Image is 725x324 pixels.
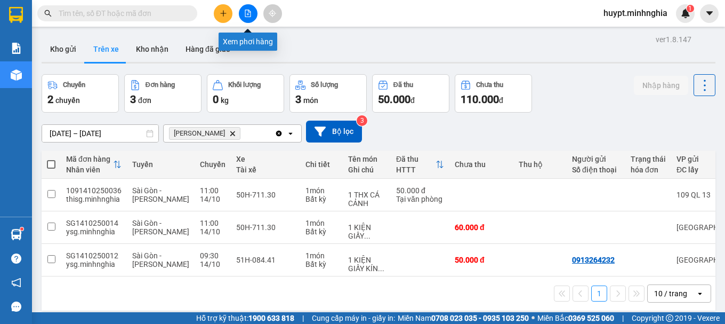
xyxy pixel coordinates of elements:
[207,74,284,113] button: Khối lượng0kg
[700,4,719,23] button: caret-down
[124,74,202,113] button: Đơn hàng3đơn
[303,96,318,105] span: món
[568,314,614,322] strong: 0369 525 060
[11,229,22,240] img: warehouse-icon
[66,186,122,195] div: 1091410250036
[305,160,337,169] div: Chi tiết
[200,219,225,227] div: 11:00
[295,93,301,106] span: 3
[236,223,295,232] div: 50H-711.30
[236,155,295,163] div: Xe
[47,93,53,106] span: 2
[666,314,673,322] span: copyright
[11,254,21,264] span: question-circle
[305,195,337,203] div: Bất kỳ
[572,256,615,264] div: 0913264232
[396,195,444,203] div: Tại văn phòng
[263,4,282,23] button: aim
[654,288,687,299] div: 10 / trang
[59,7,184,19] input: Tìm tên, số ĐT hoặc mã đơn
[66,155,113,163] div: Mã đơn hàng
[572,165,620,174] div: Số điện thoại
[396,186,444,195] div: 50.000 đ
[705,9,714,18] span: caret-down
[286,129,295,138] svg: open
[499,96,503,105] span: đ
[200,186,225,195] div: 11:00
[138,96,151,105] span: đơn
[631,165,666,174] div: hóa đơn
[302,312,304,324] span: |
[398,312,529,324] span: Miền Nam
[200,160,225,169] div: Chuyến
[61,151,127,179] th: Toggle SortBy
[20,227,23,231] sup: 1
[228,81,261,89] div: Khối lượng
[66,227,122,236] div: ysg.minhnghia
[681,9,690,18] img: icon-new-feature
[214,4,232,23] button: plus
[244,10,252,17] span: file-add
[127,36,177,62] button: Kho nhận
[66,219,122,227] div: SG1410250014
[239,4,257,23] button: file-add
[572,155,620,163] div: Người gửi
[372,74,449,113] button: Đã thu50.000đ
[531,316,535,320] span: ⚪️
[55,96,80,105] span: chuyến
[688,5,692,12] span: 1
[174,129,225,138] span: VP Phan Thiết
[275,129,283,138] svg: Clear all
[220,10,227,17] span: plus
[455,160,508,169] div: Chưa thu
[305,227,337,236] div: Bất kỳ
[455,74,532,113] button: Chưa thu110.000đ
[236,256,295,264] div: 51H-084.41
[348,256,385,273] div: 1 KIỆN GIẤY KÍNH (KO BAO BỂ)
[455,223,508,232] div: 60.000 đ
[132,186,189,203] span: Sài Gòn - [PERSON_NAME]
[305,260,337,268] div: Bất kỳ
[357,115,367,126] sup: 3
[431,314,529,322] strong: 0708 023 035 - 0935 103 250
[213,93,219,106] span: 0
[656,34,691,45] div: ver 1.8.147
[396,155,436,163] div: Đã thu
[378,93,410,106] span: 50.000
[196,312,294,324] span: Hỗ trợ kỹ thuật:
[305,251,337,260] div: 1 món
[289,74,367,113] button: Số lượng3món
[410,96,415,105] span: đ
[519,160,561,169] div: Thu hộ
[42,74,119,113] button: Chuyến2chuyến
[595,6,676,20] span: huypt.minhnghia
[11,278,21,288] span: notification
[306,121,362,143] button: Bộ lọc
[243,128,244,139] input: Selected VP Phan Thiết.
[305,186,337,195] div: 1 món
[634,76,688,95] button: Nhập hàng
[236,165,295,174] div: Tài xế
[236,191,295,199] div: 50H-711.30
[305,219,337,227] div: 1 món
[66,195,122,203] div: thisg.minhnghia
[200,227,225,236] div: 14/10
[396,165,436,174] div: HTTT
[311,81,338,89] div: Số lượng
[132,251,189,268] span: Sài Gòn - [PERSON_NAME]
[130,93,136,106] span: 3
[348,223,385,240] div: 1 KIỆN GIẤY KÍNH(KO BAO BỂ)
[364,232,370,240] span: ...
[455,256,508,264] div: 50.000 đ
[63,81,85,89] div: Chuyến
[132,160,189,169] div: Tuyến
[11,69,22,81] img: warehouse-icon
[200,195,225,203] div: 14/10
[66,165,113,174] div: Nhân viên
[9,7,23,23] img: logo-vxr
[687,5,694,12] sup: 1
[391,151,449,179] th: Toggle SortBy
[348,191,385,208] div: 1 THX CÁ CẢNH
[200,251,225,260] div: 09:30
[221,96,229,105] span: kg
